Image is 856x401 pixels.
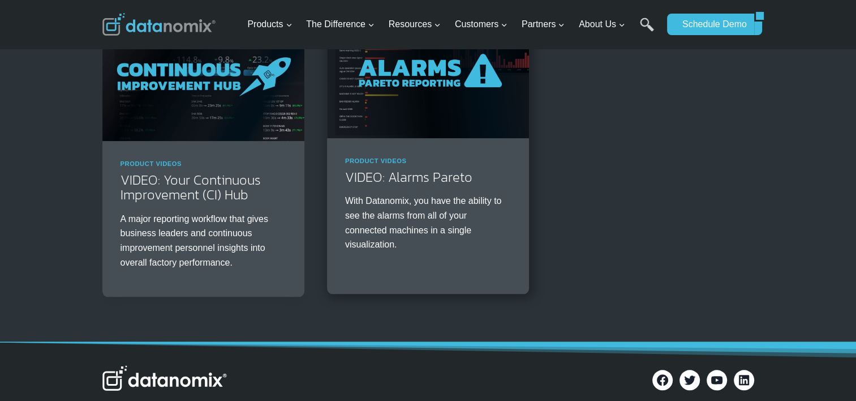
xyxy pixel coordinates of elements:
[667,14,754,35] a: Schedule Demo
[640,18,654,43] a: Search
[306,17,375,32] span: The Difference
[345,157,407,164] a: Product Videos
[102,13,216,36] img: Datanomix
[522,17,565,32] span: Partners
[102,6,304,141] img: VIDEO: Your Continuous Improvement (CI) Hub
[579,17,625,32] span: About Us
[345,194,511,251] p: With Datanomix, you have the ability to see the alarms from all of your connected machines in a s...
[121,170,261,204] a: VIDEO: Your Continuous Improvement (CI) Hub
[327,3,529,138] img: VIDEO: Alarms Pareto
[247,17,292,32] span: Products
[243,6,661,43] nav: Primary Navigation
[121,212,286,270] p: A major reporting workflow that gives business leaders and continuous improvement personnel insig...
[455,17,507,32] span: Customers
[389,17,441,32] span: Resources
[345,167,472,187] a: VIDEO: Alarms Pareto
[102,365,227,390] img: Datanomix Logo
[121,160,182,167] a: Product Videos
